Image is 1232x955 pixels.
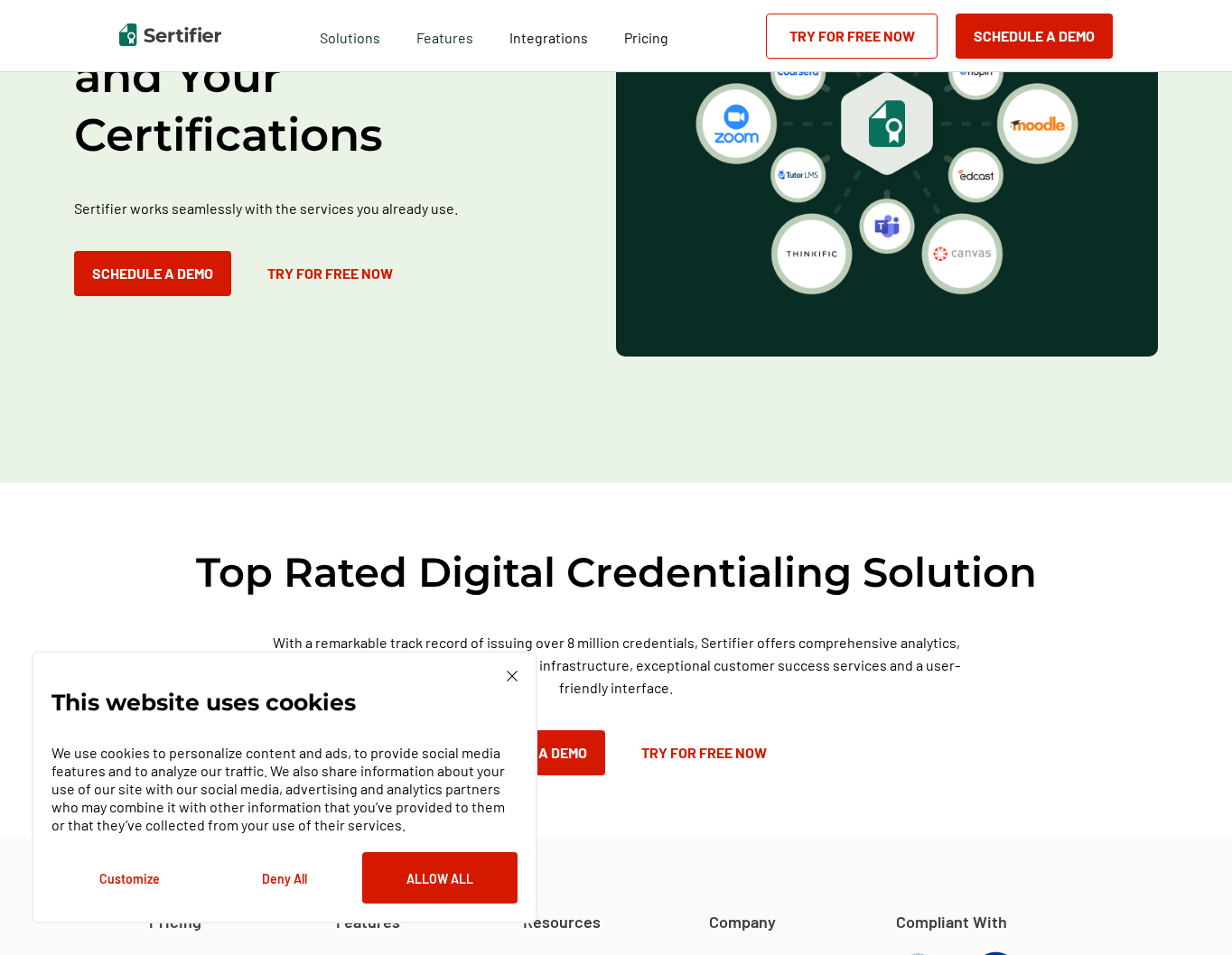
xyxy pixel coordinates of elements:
span: Features [416,24,473,47]
a: Integrations [509,24,588,47]
a: Try for Free Now [623,730,785,775]
span: Integrations [509,29,588,46]
span: Compliant With [896,911,1007,933]
button: Deny All [207,852,362,904]
h2: Top Rated Digital Credentialing Solution [119,546,1113,598]
p: We use cookies to personalize content and ads, to provide social media features and to analyze ou... [51,744,518,834]
a: Try for Free Now [766,14,938,59]
img: Cookie Popup Close [507,671,518,681]
span: Solutions [320,24,380,47]
button: Allow All [362,852,518,904]
img: Sertifier | Digital Credentialing Platform [119,23,221,46]
p: With a remarkable track record of issuing over 8 million credentials, Sertifier offers comprehens... [268,631,964,699]
button: Schedule a Demo [956,14,1113,59]
a: Pricing [624,24,668,47]
p: Sertifier works seamlessly with the services you already use. [74,197,580,219]
span: Company [709,911,776,933]
button: Schedule a Demo [74,251,231,296]
span: Resources [523,911,601,933]
p: This website uses cookies [51,693,356,711]
button: Customize [51,852,207,904]
a: Try for Free Now [249,251,411,296]
iframe: Chat Widget [1142,868,1232,955]
span: Pricing [624,29,668,46]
